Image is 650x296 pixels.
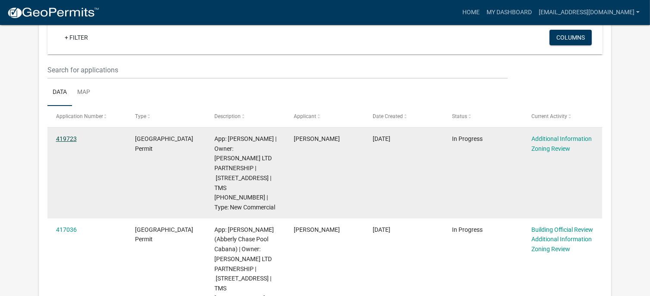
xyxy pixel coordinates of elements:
a: 417036 [56,226,77,233]
a: [EMAIL_ADDRESS][DOMAIN_NAME] [535,4,643,21]
span: Status [452,113,467,119]
datatable-header-cell: Status [444,106,523,127]
span: In Progress [452,226,483,233]
datatable-header-cell: Application Number [47,106,127,127]
span: Date Created [373,113,403,119]
span: Current Activity [531,113,567,119]
span: Leslie Bloem [294,135,340,142]
a: Data [47,79,72,106]
a: Additional Information Zoning Review [531,135,592,152]
datatable-header-cell: Applicant [285,106,364,127]
datatable-header-cell: Current Activity [523,106,603,127]
span: 05/12/2025 [373,135,390,142]
a: My Dashboard [483,4,535,21]
span: Application Number [56,113,103,119]
a: + Filter [58,30,95,45]
datatable-header-cell: Description [206,106,286,127]
span: Jasper County Building Permit [135,226,193,243]
input: Search for applications [47,61,508,79]
a: 419723 [56,135,77,142]
span: Description [214,113,241,119]
datatable-header-cell: Date Created [364,106,444,127]
a: Building Official Review [531,226,593,233]
a: Home [459,4,483,21]
span: 05/06/2025 [373,226,390,233]
datatable-header-cell: Type [127,106,206,127]
button: Columns [550,30,592,45]
span: Jasper County Building Permit [135,135,193,152]
span: In Progress [452,135,483,142]
a: Additional Information Zoning Review [531,236,592,252]
span: App: Leslie Bloem | Owner: AUSTON CHASE II LTD PARTNERSHIP | 82 Summerlake Cir. | TMS 067-00-01-0... [214,135,276,211]
span: Type [135,113,146,119]
a: Map [72,79,95,106]
span: Applicant [294,113,316,119]
span: Leslie Bloem [294,226,340,233]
